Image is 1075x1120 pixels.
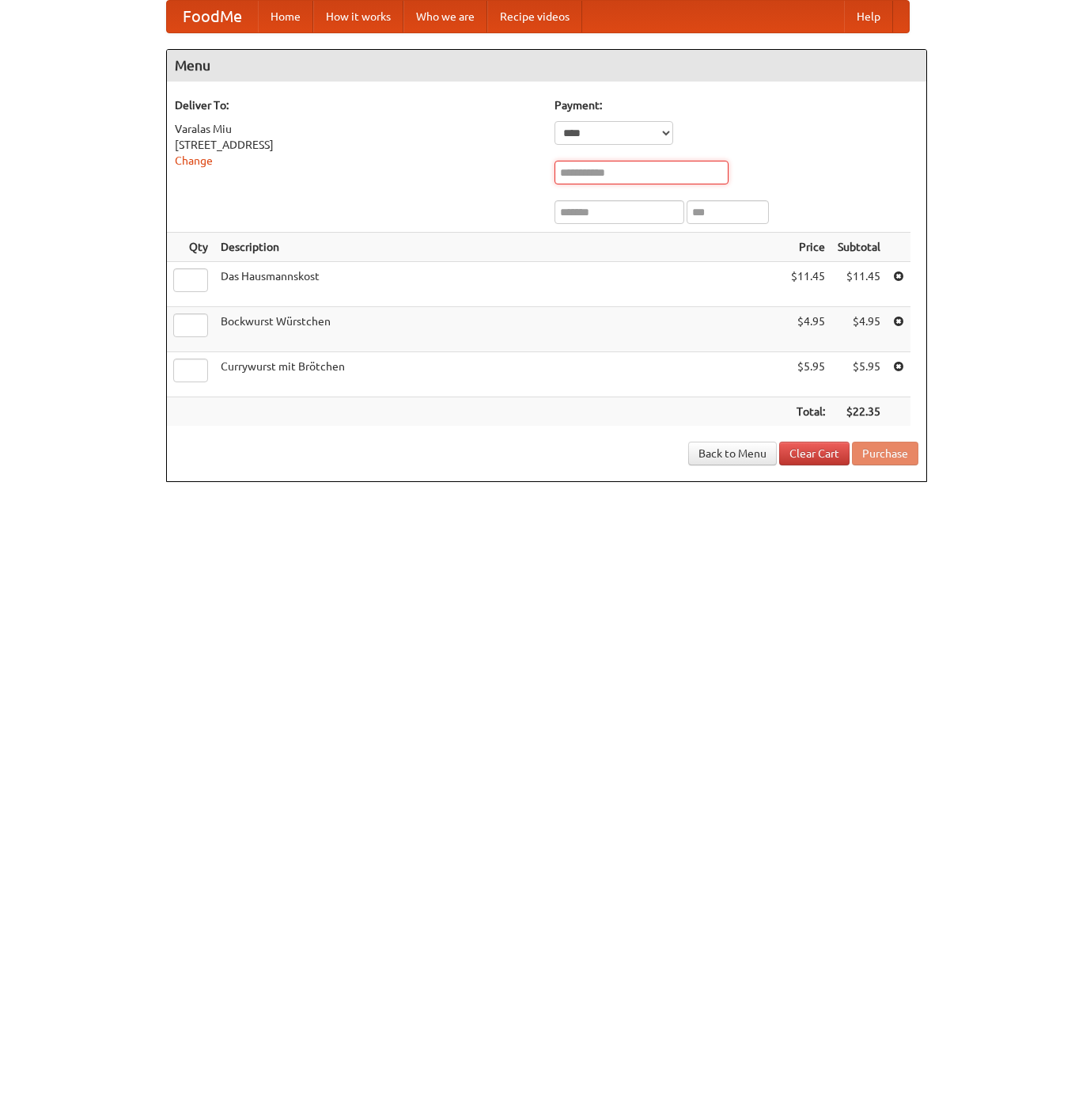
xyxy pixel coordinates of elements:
[779,442,850,465] a: Clear Cart
[844,1,893,32] a: Help
[831,233,887,262] th: Subtotal
[831,307,887,352] td: $4.95
[167,1,258,32] a: FoodMe
[167,50,926,82] h4: Menu
[214,262,785,307] td: Das Hausmannskost
[403,1,487,32] a: Who we are
[214,233,785,262] th: Description
[785,307,831,352] td: $4.95
[258,1,313,32] a: Home
[214,352,785,397] td: Currywurst mit Brötchen
[785,233,831,262] th: Price
[175,97,539,113] h5: Deliver To:
[175,154,213,167] a: Change
[831,397,887,427] th: $22.35
[555,97,918,113] h5: Payment:
[831,262,887,307] td: $11.45
[214,307,785,352] td: Bockwurst Würstchen
[785,262,831,307] td: $11.45
[313,1,403,32] a: How it works
[167,233,214,262] th: Qty
[831,352,887,397] td: $5.95
[785,352,831,397] td: $5.95
[175,137,539,153] div: [STREET_ADDRESS]
[852,442,918,465] button: Purchase
[487,1,582,32] a: Recipe videos
[175,121,539,137] div: Varalas Miu
[688,442,777,465] a: Back to Menu
[785,397,831,427] th: Total:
